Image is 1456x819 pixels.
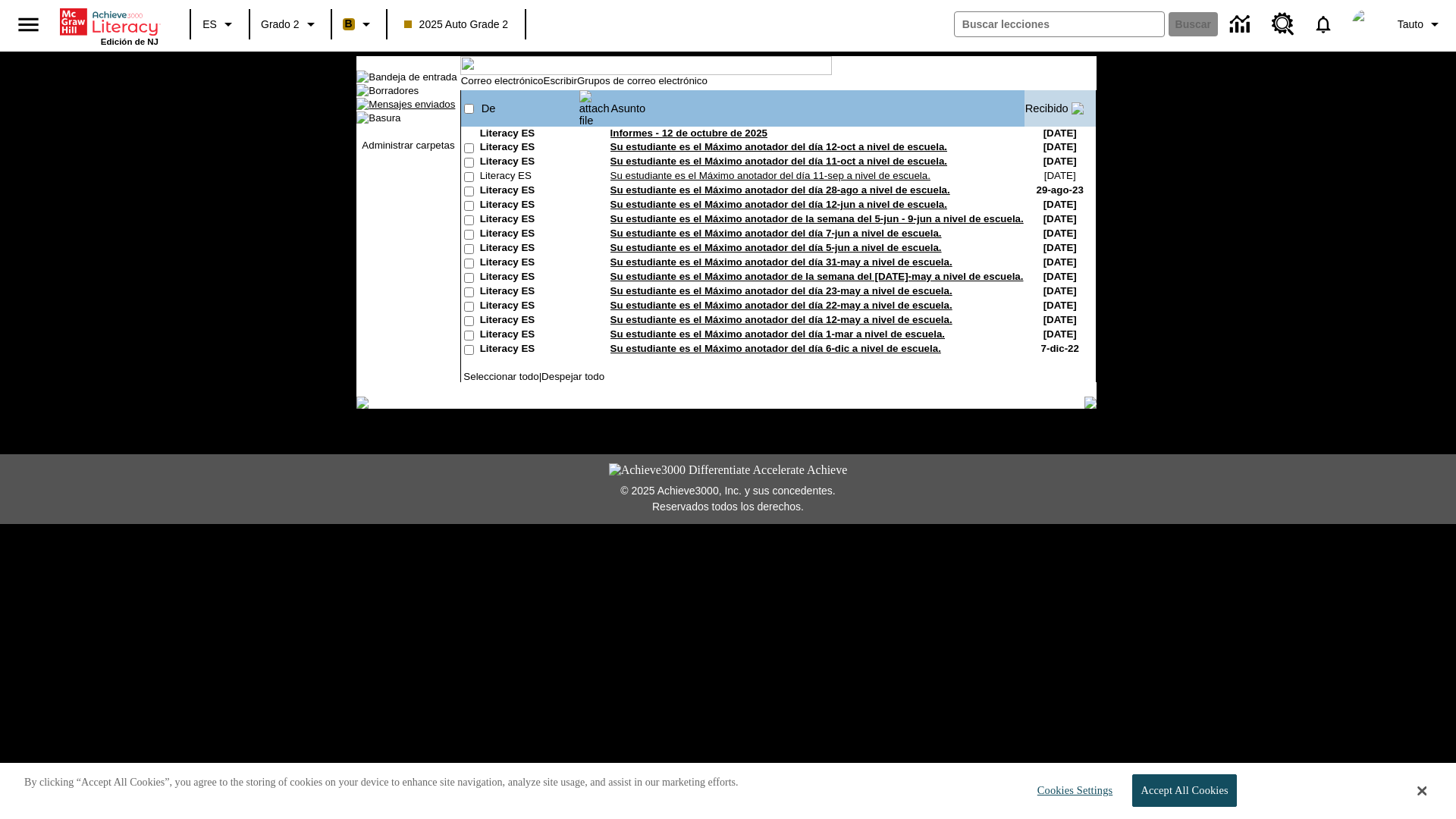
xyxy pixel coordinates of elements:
img: arrow_down.gif [1072,102,1084,115]
a: Su estudiante es el Máximo anotador del día 5-jun a nivel de escuela. [610,242,942,253]
td: Literacy ES [480,213,579,227]
a: Su estudiante es el Máximo anotador del día 12-oct a nivel de escuela. [610,141,947,152]
nobr: [DATE] [1044,170,1076,181]
nobr: [DATE] [1043,199,1077,210]
a: Administrar carpetas [362,140,454,151]
span: Edición de NJ [101,37,158,46]
img: folder_icon_pick.gif [356,71,369,83]
nobr: 7-dic-22 [1041,343,1079,354]
td: Literacy ES [480,199,579,213]
td: Literacy ES [480,170,579,184]
p: By clicking “Accept All Cookies”, you agree to the storing of cookies on your device to enhance s... [24,775,739,790]
nobr: [DATE] [1043,127,1077,139]
a: Su estudiante es el Máximo anotador del día 28-ago a nivel de escuela. [610,184,950,196]
span: ES [202,17,217,33]
nobr: [DATE] [1043,314,1077,325]
img: table_footer_right.gif [1084,397,1097,409]
td: Literacy ES [480,343,579,357]
a: Informes - 12 de octubre de 2025 [610,127,767,139]
button: Close [1417,784,1426,798]
nobr: 29-ago-23 [1037,184,1084,196]
a: Borradores [369,85,419,96]
td: Literacy ES [480,184,579,199]
a: Recibido [1025,102,1068,115]
img: avatar image [1352,9,1382,39]
a: Su estudiante es el Máximo anotador del día 12-jun a nivel de escuela. [610,199,947,210]
span: B [345,14,353,33]
a: Su estudiante es el Máximo anotador del día 7-jun a nivel de escuela. [610,227,942,239]
nobr: [DATE] [1043,328,1077,340]
a: Su estudiante es el Máximo anotador del día 12-may a nivel de escuela. [610,314,952,325]
img: folder_icon.gif [356,98,369,110]
a: Su estudiante es el Máximo anotador de la semana del [DATE]-may a nivel de escuela. [610,271,1024,282]
td: Literacy ES [480,141,579,155]
nobr: [DATE] [1043,271,1077,282]
span: Grado 2 [261,17,300,33]
a: Seleccionar todo [463,371,538,382]
div: Portada [60,5,158,46]
a: Centro de información [1221,4,1263,45]
a: Notificaciones [1304,5,1343,44]
a: Despejar todo [541,371,604,382]
nobr: [DATE] [1043,227,1077,239]
span: 2025 Auto Grade 2 [404,17,509,33]
button: Accept All Cookies [1132,774,1236,807]
a: Su estudiante es el Máximo anotador del día 22-may a nivel de escuela. [610,300,952,311]
a: Su estudiante es el Máximo anotador del día 11-oct a nivel de escuela. [610,155,947,167]
nobr: [DATE] [1043,155,1077,167]
img: attach file [579,90,610,127]
button: Grado: Grado 2, Elige un grado [255,11,326,38]
a: Su estudiante es el Máximo anotador del día 1-mar a nivel de escuela. [610,328,945,340]
nobr: [DATE] [1043,256,1077,268]
td: | [461,371,651,382]
a: Bandeja de entrada [369,71,457,83]
img: Achieve3000 Differentiate Accelerate Achieve [609,463,848,477]
a: De [482,102,496,115]
a: Grupos de correo electrónico [577,75,708,86]
a: Su estudiante es el Máximo anotador del día 31-may a nivel de escuela. [610,256,952,268]
a: Correo electrónico [461,75,544,86]
td: Literacy ES [480,285,579,300]
td: Literacy ES [480,328,579,343]
a: Mensajes enviados [369,99,455,110]
td: Literacy ES [480,314,579,328]
td: Literacy ES [480,271,579,285]
button: Abrir el menú lateral [6,2,51,47]
span: Tauto [1398,17,1423,33]
td: Literacy ES [480,127,579,141]
td: Literacy ES [480,256,579,271]
img: folder_icon.gif [356,111,369,124]
button: Boost El color de la clase es anaranjado claro. Cambiar el color de la clase. [337,11,381,38]
button: Lenguaje: ES, Selecciona un idioma [196,11,244,38]
a: Basura [369,112,400,124]
td: Literacy ES [480,300,579,314]
nobr: [DATE] [1043,300,1077,311]
img: folder_icon.gif [356,84,369,96]
input: Buscar campo [955,12,1164,36]
a: Centro de recursos, Se abrirá en una pestaña nueva. [1263,4,1304,45]
nobr: [DATE] [1043,285,1077,297]
a: Su estudiante es el Máximo anotador del día 11-sep a nivel de escuela. [610,170,930,181]
button: Cookies Settings [1024,775,1119,806]
nobr: [DATE] [1043,213,1077,224]
button: Perfil/Configuración [1392,11,1450,38]
td: Literacy ES [480,155,579,170]
a: Su estudiante es el Máximo anotador del día 23-may a nivel de escuela. [610,285,952,297]
img: table_footer_left.gif [356,397,369,409]
a: Su estudiante es el Máximo anotador de la semana del 5-jun - 9-jun a nivel de escuela. [610,213,1024,224]
td: Literacy ES [480,242,579,256]
a: Asunto [611,102,646,115]
a: Su estudiante es el Máximo anotador del día 6-dic a nivel de escuela. [610,343,941,354]
nobr: [DATE] [1043,242,1077,253]
a: Escribir [544,75,577,86]
nobr: [DATE] [1043,141,1077,152]
td: Literacy ES [480,227,579,242]
button: Escoja un nuevo avatar [1343,5,1392,44]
